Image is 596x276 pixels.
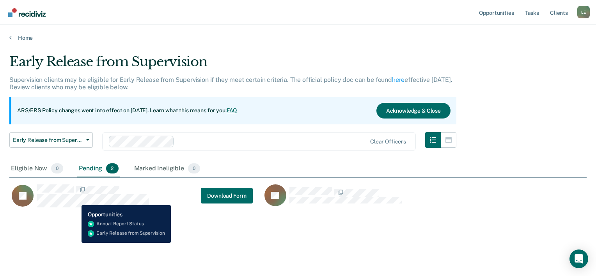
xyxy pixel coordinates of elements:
div: CaseloadOpportunityCell-08444697 [262,184,515,215]
div: Clear officers [370,138,406,145]
button: Profile dropdown button [577,6,590,18]
div: CaseloadOpportunityCell-01488320 [9,184,262,215]
span: Early Release from Supervision [13,137,83,143]
div: Eligible Now0 [9,160,65,177]
a: Home [9,34,587,41]
img: Recidiviz [8,8,46,17]
span: 2 [106,163,118,173]
a: FAQ [227,107,238,113]
span: 0 [51,163,63,173]
p: Supervision clients may be eligible for Early Release from Supervision if they meet certain crite... [9,76,452,91]
button: Download Form [201,188,252,203]
button: Acknowledge & Close [376,103,451,119]
div: Pending2 [77,160,120,177]
button: Early Release from Supervision [9,132,93,148]
p: ARS/ERS Policy changes went into effect on [DATE]. Learn what this means for you: [17,107,237,115]
a: here [392,76,404,83]
div: L E [577,6,590,18]
span: 0 [188,163,200,173]
div: Early Release from Supervision [9,54,456,76]
a: Navigate to form link [201,188,252,203]
div: Open Intercom Messenger [569,249,588,268]
div: Marked Ineligible0 [133,160,202,177]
